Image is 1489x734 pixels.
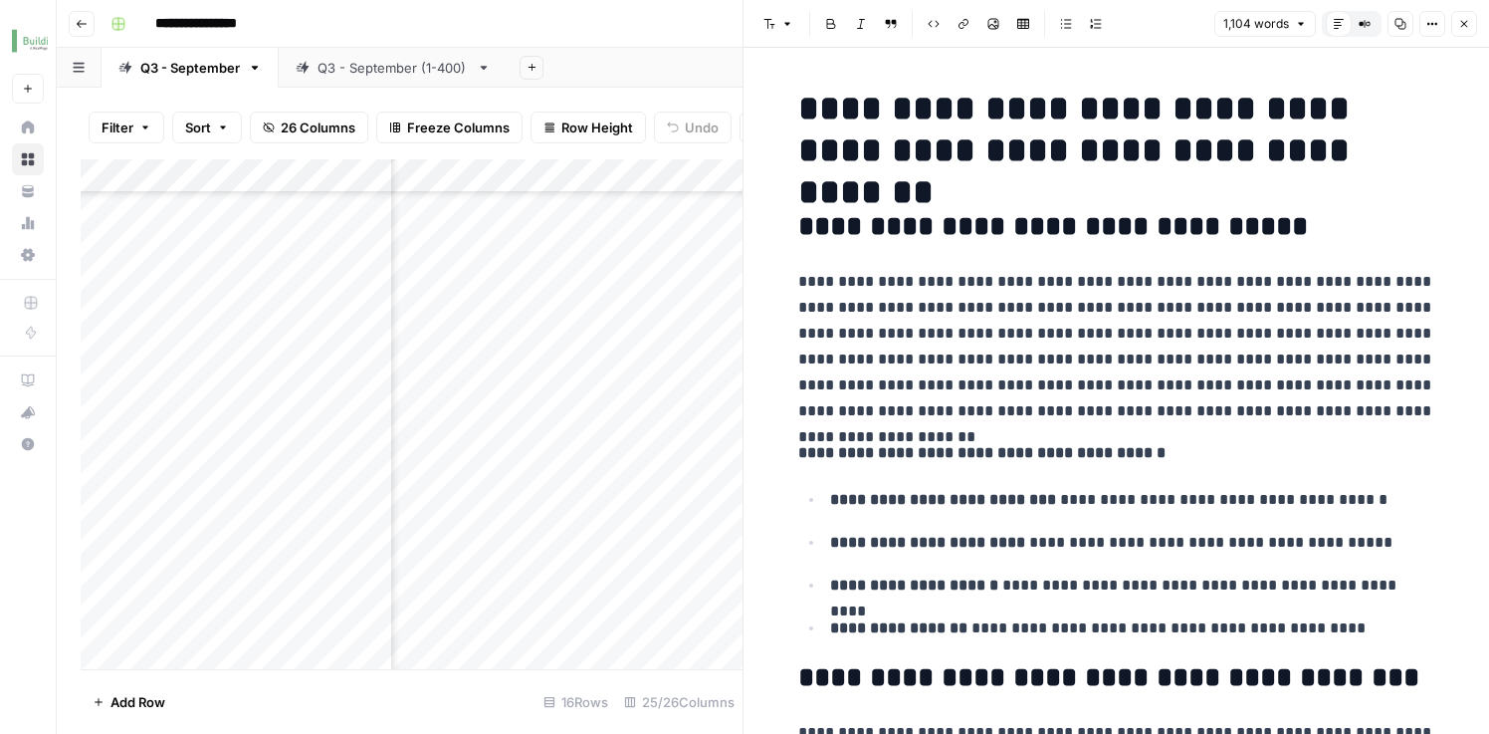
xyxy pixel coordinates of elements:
a: AirOps Academy [12,365,44,396]
button: Sort [172,112,242,143]
span: Row Height [561,118,633,137]
button: Undo [654,112,732,143]
button: Add Row [81,686,177,718]
span: 1,104 words [1223,15,1289,33]
span: 26 Columns [281,118,355,137]
button: Help + Support [12,428,44,460]
button: 26 Columns [250,112,368,143]
button: What's new? [12,396,44,428]
a: Settings [12,239,44,271]
div: What's new? [13,397,43,427]
button: 1,104 words [1214,11,1316,37]
div: Q3 - September [140,58,240,78]
div: Q3 - September (1-400) [318,58,469,78]
span: Add Row [110,692,165,712]
a: Browse [12,143,44,175]
button: Filter [89,112,164,143]
a: Home [12,112,44,143]
span: Filter [102,118,133,137]
button: Workspace: Buildium [12,16,44,66]
a: Q3 - September (1-400) [279,48,508,88]
span: Undo [685,118,719,137]
a: Q3 - September [102,48,279,88]
button: Row Height [531,112,646,143]
span: Sort [185,118,211,137]
a: Your Data [12,175,44,207]
a: Usage [12,207,44,239]
div: 16 Rows [535,686,616,718]
span: Freeze Columns [407,118,510,137]
button: Freeze Columns [376,112,523,143]
div: 25/26 Columns [616,686,743,718]
img: Buildium Logo [12,23,48,59]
